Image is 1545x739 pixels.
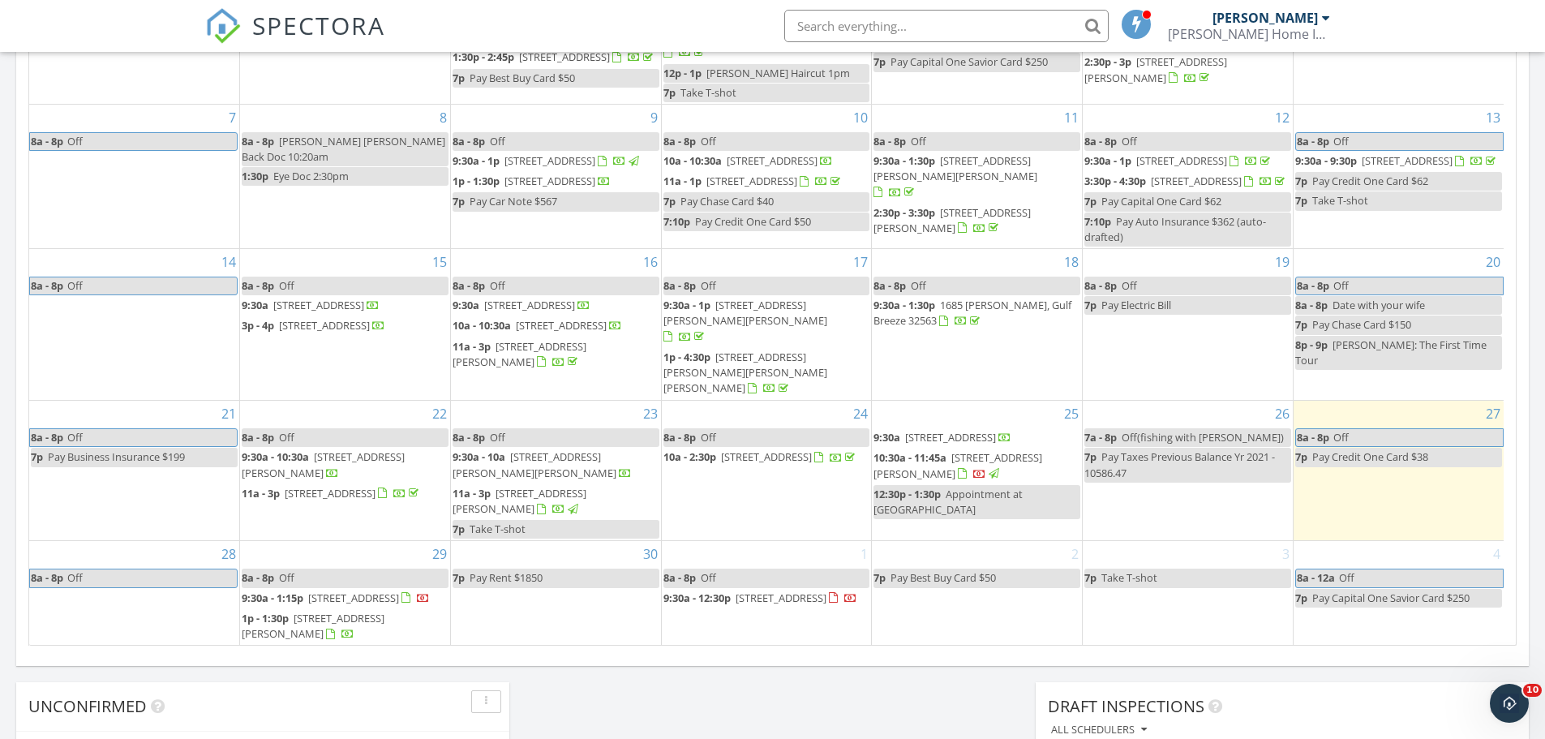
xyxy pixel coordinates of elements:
[1295,153,1357,168] span: 9:30a - 9:30p
[453,152,659,171] a: 9:30a - 1p [STREET_ADDRESS]
[470,522,526,536] span: Take T-shot
[1084,153,1273,168] a: 9:30a - 1p [STREET_ADDRESS]
[873,487,941,501] span: 12:30p - 1:30p
[1483,401,1504,427] a: Go to September 27, 2025
[1490,541,1504,567] a: Go to October 4, 2025
[242,134,274,148] span: 8a - 8p
[1084,449,1275,479] span: Pay Taxes Previous Balance Yr 2021 - 10586.47
[663,174,843,188] a: 11a - 1p [STREET_ADDRESS]
[661,541,872,646] td: Go to October 1, 2025
[218,541,239,567] a: Go to September 28, 2025
[1084,174,1288,188] a: 3:30p - 4:30p [STREET_ADDRESS]
[242,486,280,501] span: 11a - 3p
[873,205,1031,235] span: [STREET_ADDRESS][PERSON_NAME]
[1084,430,1117,445] span: 7a - 8p
[640,401,661,427] a: Go to September 23, 2025
[873,204,1080,238] a: 2:30p - 3:30p [STREET_ADDRESS][PERSON_NAME]
[273,169,349,183] span: Eye Doc 2:30pm
[663,214,690,229] span: 7:10p
[429,401,450,427] a: Go to September 22, 2025
[663,430,696,445] span: 8a - 8p
[663,172,870,191] a: 11a - 1p [STREET_ADDRESS]
[872,104,1083,248] td: Go to September 11, 2025
[453,298,590,312] a: 9:30a [STREET_ADDRESS]
[873,450,1042,480] span: [STREET_ADDRESS][PERSON_NAME]
[1296,569,1336,586] span: 8a - 12a
[873,430,900,445] span: 9:30a
[453,522,465,536] span: 7p
[240,541,451,646] td: Go to September 29, 2025
[1084,278,1117,293] span: 8a - 8p
[1084,214,1266,244] span: Pay Auto Insurance $362 (auto-drafted)
[663,298,827,328] span: [STREET_ADDRESS][PERSON_NAME][PERSON_NAME]
[252,8,385,42] span: SPECTORA
[242,611,384,641] a: 1p - 1:30p [STREET_ADDRESS][PERSON_NAME]
[663,298,710,312] span: 9:30a - 1p
[67,570,83,585] span: Off
[240,401,451,541] td: Go to September 22, 2025
[857,541,871,567] a: Go to October 1, 2025
[504,174,595,188] span: [STREET_ADDRESS]
[242,134,445,164] span: [PERSON_NAME] [PERSON_NAME] Back Doc 10:20am
[453,316,659,336] a: 10a - 10:30a [STREET_ADDRESS]
[891,54,1048,69] span: Pay Capital One Savior Card $250
[873,205,935,220] span: 2:30p - 3:30p
[1272,105,1293,131] a: Go to September 12, 2025
[242,611,384,641] span: [STREET_ADDRESS][PERSON_NAME]
[1084,152,1291,171] a: 9:30a - 1p [STREET_ADDRESS]
[453,278,485,293] span: 8a - 8p
[242,318,385,333] a: 3p - 4p [STREET_ADDRESS]
[453,174,611,188] a: 1p - 1:30p [STREET_ADDRESS]
[470,71,575,85] span: Pay Best Buy Card $50
[701,134,716,148] span: Off
[1083,249,1294,401] td: Go to September 19, 2025
[490,134,505,148] span: Off
[1333,298,1425,312] span: Date with your wife
[28,695,147,717] span: Unconfirmed
[873,430,1011,445] a: 9:30a [STREET_ADDRESS]
[453,449,632,479] a: 9:30a - 10a [STREET_ADDRESS][PERSON_NAME][PERSON_NAME]
[242,449,309,464] span: 9:30a - 10:30a
[1101,298,1171,312] span: Pay Electric Bill
[453,339,491,354] span: 11a - 3p
[1295,337,1328,352] span: 8p - 9p
[453,71,465,85] span: 7p
[1295,298,1328,312] span: 8a - 8p
[663,85,676,100] span: 7p
[453,318,622,333] a: 10a - 10:30a [STREET_ADDRESS]
[1084,54,1227,84] a: 2:30p - 3p [STREET_ADDRESS][PERSON_NAME]
[48,449,185,464] span: Pay Business Insurance $199
[663,153,722,168] span: 10a - 10:30a
[453,134,485,148] span: 8a - 8p
[661,249,872,401] td: Go to September 17, 2025
[1084,53,1291,88] a: 2:30p - 3p [STREET_ADDRESS][PERSON_NAME]
[1068,541,1082,567] a: Go to October 2, 2025
[242,448,448,483] a: 9:30a - 10:30a [STREET_ADDRESS][PERSON_NAME]
[663,348,870,399] a: 1p - 4:30p [STREET_ADDRESS][PERSON_NAME][PERSON_NAME][PERSON_NAME]
[67,278,83,293] span: Off
[663,153,833,168] a: 10a - 10:30a [STREET_ADDRESS]
[663,449,716,464] span: 10a - 2:30p
[453,318,511,333] span: 10a - 10:30a
[1295,174,1307,188] span: 7p
[911,278,926,293] span: Off
[872,249,1083,401] td: Go to September 18, 2025
[1084,134,1117,148] span: 8a - 8p
[873,134,906,148] span: 8a - 8p
[1362,153,1453,168] span: [STREET_ADDRESS]
[453,484,659,519] a: 11a - 3p [STREET_ADDRESS][PERSON_NAME]
[663,278,696,293] span: 8a - 8p
[31,449,43,464] span: 7p
[429,541,450,567] a: Go to September 29, 2025
[701,278,716,293] span: Off
[905,430,996,445] span: [STREET_ADDRESS]
[1272,401,1293,427] a: Go to September 26, 2025
[453,174,500,188] span: 1p - 1:30p
[450,249,661,401] td: Go to September 16, 2025
[663,448,870,467] a: 10a - 2:30p [STREET_ADDRESS]
[1048,695,1204,717] span: Draft Inspections
[1296,277,1330,294] span: 8a - 8p
[784,10,1109,42] input: Search everything...
[242,298,380,312] a: 9:30a [STREET_ADDRESS]
[1333,278,1349,293] span: Off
